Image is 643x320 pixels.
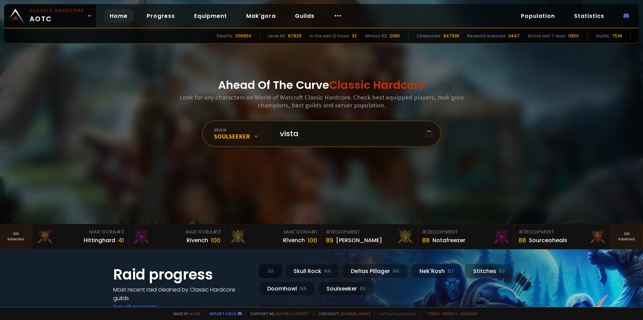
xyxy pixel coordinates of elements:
[246,311,310,316] span: Support me,
[393,268,400,275] small: NA
[189,9,233,23] a: Equipment
[442,311,457,316] a: Privacy
[213,228,221,235] span: # 2
[448,268,453,275] small: EU
[113,285,250,303] h4: Most recent raid cleaned by Classic Hardcore guilds
[528,33,565,39] div: Active last 7 days
[568,33,579,39] div: 11350
[432,236,465,245] div: Notafreezer
[276,121,426,146] input: Search a character...
[177,93,466,109] h3: Look for any characters on World of Warcraft Classic Hardcore. Check best equipped players, mak'g...
[342,264,408,278] div: Defias Pillager
[422,236,430,245] div: 88
[225,224,321,249] a: Mak'Gora#1Rîvench100
[515,9,560,23] a: Population
[467,33,505,39] div: Recently scanned
[300,285,307,292] small: NA
[235,33,251,39] div: 206950
[427,311,440,316] a: Terms
[465,264,513,278] div: Stitches
[276,311,310,316] a: Buy me a coffee
[499,268,505,275] small: EU
[210,311,236,316] a: Report a bug
[390,33,400,39] div: 2080
[411,264,462,278] div: Nek'Rosh
[326,228,332,235] span: # 1
[259,264,282,278] div: All
[374,311,416,316] span: v. d752d5 - production
[84,236,115,245] div: Hittinghard
[443,33,459,39] div: 847938
[519,236,526,245] div: 88
[113,264,250,285] h1: Raid progress
[417,33,441,39] div: Characters
[326,228,414,236] div: Equipment
[214,132,272,140] div: Soulseeker
[187,236,208,245] div: Rivench
[612,33,622,39] div: 7538
[322,224,418,249] a: #1Equipment89[PERSON_NAME]
[336,236,382,245] div: [PERSON_NAME]
[285,264,340,278] div: Skull Rock
[352,33,357,39] div: 32
[365,33,387,39] div: Almost 60
[32,224,129,249] a: Mak'Gora#3Hittinghard41
[36,228,124,236] div: Mak'Gora
[268,33,285,39] div: Level 60
[217,33,233,39] div: Deaths
[283,236,305,245] div: Rîvench
[259,281,315,296] div: Doomhowl
[129,224,225,249] a: Mak'Gora#2Rivench100
[104,9,133,23] a: Home
[211,236,221,245] div: 100
[229,228,317,236] div: Mak'Gora
[519,228,526,235] span: # 3
[422,228,510,236] div: Equipment
[113,303,158,311] a: See all progress
[529,236,567,245] div: Sourceoheals
[118,236,124,245] div: 41
[314,311,370,316] span: Checkout
[218,77,425,93] h1: Ahead Of The Curve
[133,228,221,236] div: Mak'Gora
[4,4,96,27] a: Classic HardcoreAOTC
[29,8,84,24] span: AOTC
[596,33,609,39] div: Guilds
[460,311,478,316] a: Consent
[289,9,320,23] a: Guilds
[508,33,520,39] div: 3447
[190,311,200,316] a: a fan
[341,311,370,316] a: [DOMAIN_NAME]
[329,77,425,93] span: Classic Hardcore
[116,228,124,235] span: # 3
[169,311,200,316] span: Made by
[241,9,281,23] a: Mak'gora
[418,224,514,249] a: #2Equipment88Notafreezer
[310,33,349,39] div: In the last 12 hours
[519,228,606,236] div: Equipment
[360,285,366,292] small: EU
[311,228,317,235] span: # 1
[141,9,180,23] a: Progress
[514,224,611,249] a: #3Equipment88Sourceoheals
[214,127,272,132] div: realm
[324,268,331,275] small: NA
[288,33,301,39] div: 67629
[422,228,430,235] span: # 2
[326,236,333,245] div: 89
[318,281,374,296] div: Soulseeker
[308,236,317,245] div: 100
[569,9,610,23] a: Statistics
[29,8,84,14] small: Classic Hardcore
[611,224,643,249] a: Seeranking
